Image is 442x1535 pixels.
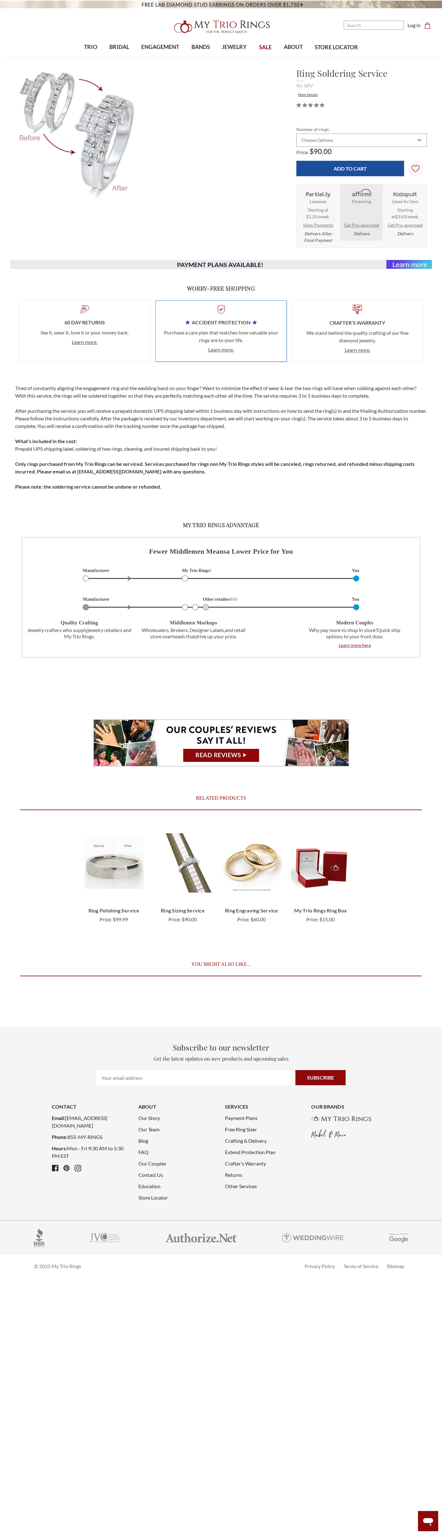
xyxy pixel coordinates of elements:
[52,1145,67,1151] strong: Hours:
[153,824,213,902] a: Ring Sizing Service, $90.00
[303,222,333,228] a: View Payments
[392,198,418,205] strong: Lease to Own
[298,93,318,97] a: More Details
[140,627,246,640] p: Wholesalers, Brokers, Designer Labels, and retail store overheads that drive up your price.
[311,1116,371,1121] img: My Trio Rings brand logo
[52,1114,131,1129] li: [EMAIL_ADDRESS][DOMAIN_NAME]
[15,384,427,400] p: Tired of constantly aligning the engagement ring and the wedding band on your finger? Want to min...
[138,1115,160,1121] a: Our Story
[340,184,383,241] li: Affirm
[385,207,425,220] span: Starting at .
[304,230,332,244] em: Delivers After Final Payment
[231,597,237,602] tspan: $$$
[15,484,161,490] b: Please note: the soldering service cannot be undone or refunded.
[138,1126,160,1132] a: Our Team
[296,126,427,133] label: Number of rings:
[93,719,349,767] img: Review
[344,222,379,228] a: Get Pre-approved
[103,37,135,57] a: BRIDAL
[302,627,408,640] p: Why pay more to shop in store? Quick ship options to your front door.
[238,916,250,922] span: Price:
[78,37,103,57] a: TRIO
[222,833,282,893] img: Ring Engraving Service
[166,1233,237,1243] img: Authorize
[96,1042,346,1053] h3: Subscribe to our newsletter
[15,66,150,201] img: Ring Soldering Service
[291,833,350,893] img: My Trio Rings Ring Box
[52,1134,68,1140] strong: Phone:
[320,916,335,922] span: $15.00
[96,1070,292,1085] input: Your email address
[278,37,309,57] a: ABOUT
[306,916,319,922] span: Price:
[15,284,427,293] h3: Worry-Free Shopping
[300,329,415,354] p: We stand behind the quality crafting of our fine diamond jewelry.
[128,17,314,37] a: My Trio Rings
[96,1055,346,1062] p: Get the latest updates on new products and upcoming sales
[309,37,364,58] a: STORE LOCATOR
[171,17,272,37] img: My Trio Rings
[384,184,427,241] li: Katapult
[225,1103,304,1111] h3: Services
[20,953,422,976] a: You Might Also Like...
[52,1145,131,1160] li: Mon - Fri 9:30 AM to 5:30 PM EST
[225,1172,242,1178] a: Returns
[225,1149,275,1155] a: Extend Protection Plan
[83,597,110,602] text: Manufacturer
[113,916,128,922] span: $99.99
[72,339,97,345] a: Learn more.
[290,907,351,914] a: My Trio Rings Ring Box, $15.00
[27,329,142,346] p: See it, wear it, love it or your money back.
[354,230,370,237] em: Delivers
[315,43,358,51] span: STORE LOCATOR
[284,43,303,51] span: ABOUT
[88,57,94,58] button: submenu toggle
[90,1233,121,1243] img: jvc
[15,461,415,474] b: Only rings purchased from My Trio Rings can be serviced. Services purchased for rings non My Trio...
[221,907,282,914] a: Ring Engraving Service, $60.00
[84,43,97,51] span: TRIO
[208,346,234,352] a: Learn more.
[424,21,434,29] a: Cart with 0 items
[15,537,427,658] a: Fewer Middlemen Meansa Lower Price for You Manufacturer My Trio Rings$ You Manufacturer Other ret...
[225,1183,257,1189] a: Other Services
[203,597,278,602] text: Other retailers
[138,1138,148,1144] a: Blog
[29,548,413,555] h4: Fewer Middlemen Means a Lower Price for You
[300,320,415,325] h4: Crafter’s Warranty
[291,824,350,902] a: My Trio Rings Ring Box, $15.00
[15,438,77,444] b: What's included in the cost:
[282,1233,344,1243] img: Weddingwire
[225,1115,257,1121] a: Payment Plans
[352,568,360,573] text: You
[209,568,211,573] tspan: $
[34,1228,45,1247] img: accredited business logo
[34,1262,81,1270] p: © 2025 My Trio Rings
[84,837,144,889] img: Ring Polishing Service
[253,37,277,58] a: SALE
[138,1172,163,1178] a: Contact Us
[305,1263,335,1269] a: Privacy Policy
[182,916,197,922] span: $90.00
[311,1103,390,1111] h3: Our Brands
[26,620,132,625] h6: Quality crafting
[141,43,179,51] span: ENGAGEMENT
[296,67,427,80] h1: Ring Soldering Service
[352,597,360,602] text: You
[352,198,371,205] strong: Financing
[15,521,427,529] h3: My Trio Rings Advantage
[302,620,408,625] h6: Modern couples
[295,1070,346,1085] input: Subscribe
[395,214,418,219] span: $3.63/week
[138,1183,160,1189] a: Education
[424,22,431,29] svg: cart.cart_preview
[251,916,266,922] span: $60.00
[397,230,413,237] em: Delivers
[26,627,132,640] p: Jewelry crafters who supply jewelry retailers and My Trio Rings.
[310,147,332,156] span: $90.00
[388,222,423,228] a: Get Pre-approved
[138,1160,166,1166] a: Our Couples
[345,347,370,353] a: Learn more.
[152,907,214,914] a: Ring Sizing Service, $90.00
[191,43,210,51] span: BANDS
